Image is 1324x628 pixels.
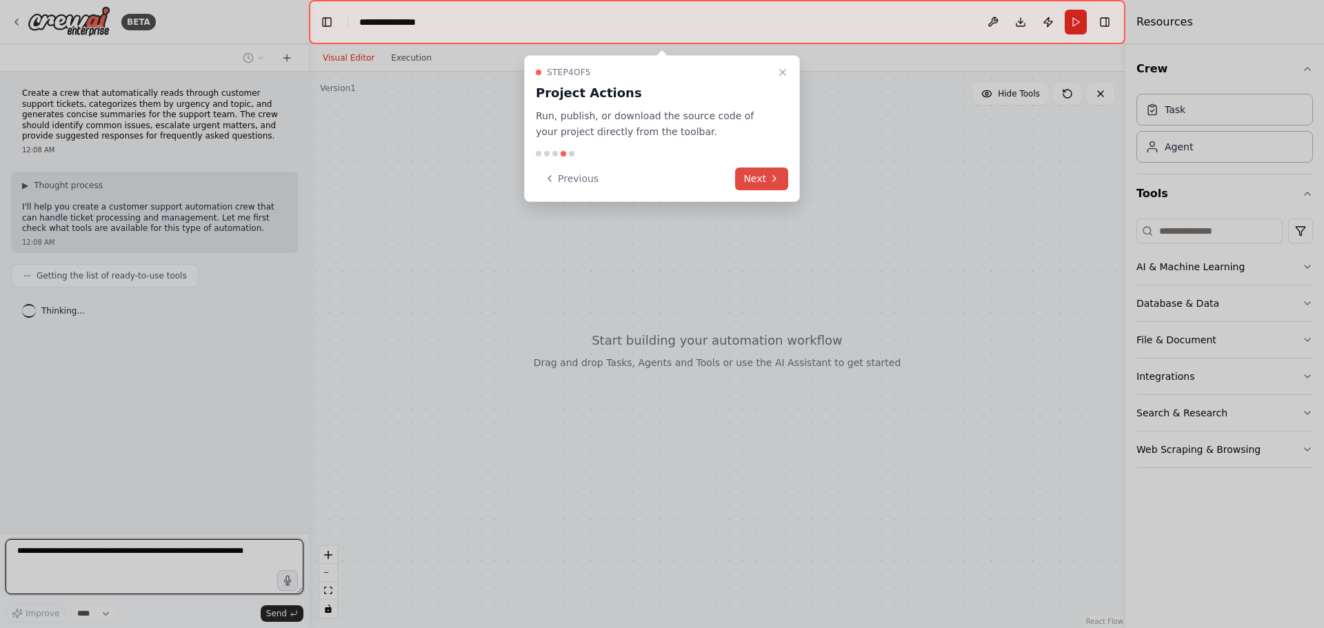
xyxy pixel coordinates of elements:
button: Hide left sidebar [317,12,337,32]
span: Step 4 of 5 [547,67,591,78]
button: Next [735,168,788,190]
button: Close walkthrough [774,64,791,81]
button: Previous [536,168,607,190]
h3: Project Actions [536,83,772,103]
p: Run, publish, or download the source code of your project directly from the toolbar. [536,108,772,140]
